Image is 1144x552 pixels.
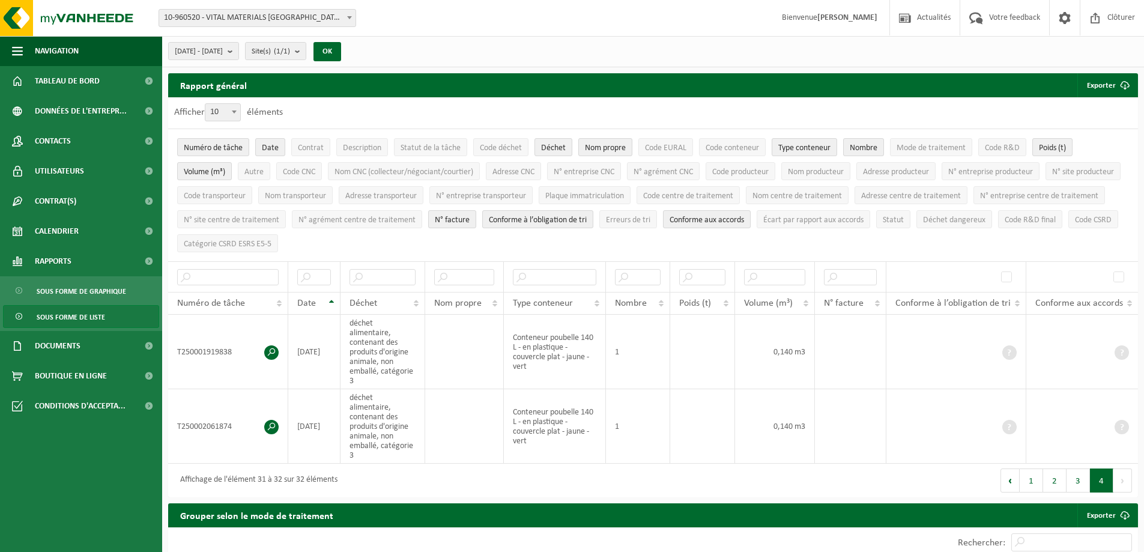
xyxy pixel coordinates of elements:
span: 10 [205,103,241,121]
span: Nom producteur [788,168,844,177]
span: Nombre [850,144,877,153]
button: DéchetDéchet: Activate to sort [534,138,572,156]
span: Poids (t) [679,299,711,308]
span: Site(s) [252,43,290,61]
span: Écart par rapport aux accords [763,216,864,225]
span: Nom transporteur [265,192,326,201]
span: Conforme à l’obligation de tri [489,216,587,225]
span: Erreurs de tri [606,216,650,225]
span: Adresse transporteur [345,192,417,201]
span: Rapports [35,246,71,276]
span: Données de l'entrepr... [35,96,127,126]
span: Boutique en ligne [35,361,107,391]
span: Conditions d'accepta... [35,391,126,421]
button: ContratContrat: Activate to sort [291,138,330,156]
button: Type conteneurType conteneur: Activate to sort [772,138,837,156]
span: Conforme à l’obligation de tri [895,299,1011,308]
button: Code R&D finalCode R&amp;D final: Activate to sort [998,210,1062,228]
span: 10 [205,104,240,121]
td: T250002061874 [168,389,288,464]
span: N° agrément centre de traitement [298,216,416,225]
button: N° entreprise centre de traitementN° entreprise centre de traitement: Activate to sort [973,186,1105,204]
button: Code R&DCode R&amp;D: Activate to sort [978,138,1026,156]
span: Adresse producteur [863,168,929,177]
button: N° agrément CNCN° agrément CNC: Activate to sort [627,162,700,180]
span: N° site producteur [1052,168,1114,177]
span: N° facture [435,216,470,225]
h2: Grouper selon le mode de traitement [168,503,345,527]
button: Déchet dangereux : Activate to sort [916,210,992,228]
span: N° facture [824,299,864,308]
span: Autre [244,168,264,177]
span: Nom CNC (collecteur/négociant/courtier) [334,168,473,177]
span: Déchet [350,299,377,308]
button: 3 [1067,469,1090,493]
button: Mode de traitementMode de traitement: Activate to sort [890,138,972,156]
span: Statut de la tâche [401,144,461,153]
button: Code déchetCode déchet: Activate to sort [473,138,528,156]
button: Adresse centre de traitementAdresse centre de traitement: Activate to sort [855,186,967,204]
button: StatutStatut: Activate to sort [876,210,910,228]
span: Code centre de traitement [643,192,733,201]
span: 10-960520 - VITAL MATERIALS BELGIUM S.A. - TILLY [159,9,356,27]
td: Conteneur poubelle 140 L - en plastique - couvercle plat - jaune - vert [504,389,605,464]
button: N° entreprise producteurN° entreprise producteur: Activate to sort [942,162,1040,180]
button: Conforme aux accords : Activate to sort [663,210,751,228]
span: Volume (m³) [744,299,793,308]
button: Volume (m³)Volume (m³): Activate to sort [177,162,232,180]
strong: [PERSON_NAME] [817,13,877,22]
span: Conforme aux accords [670,216,744,225]
button: Nom propreNom propre: Activate to sort [578,138,632,156]
span: Contrat [298,144,324,153]
button: Code transporteurCode transporteur: Activate to sort [177,186,252,204]
button: Site(s)(1/1) [245,42,306,60]
span: Adresse CNC [492,168,534,177]
span: Numéro de tâche [184,144,243,153]
span: N° entreprise centre de traitement [980,192,1098,201]
span: N° entreprise producteur [948,168,1033,177]
span: Volume (m³) [184,168,225,177]
span: Poids (t) [1039,144,1066,153]
span: Nom propre [434,299,482,308]
span: Code CSRD [1075,216,1112,225]
button: Nom centre de traitementNom centre de traitement: Activate to sort [746,186,849,204]
button: OK [313,42,341,61]
button: Code centre de traitementCode centre de traitement: Activate to sort [637,186,740,204]
h2: Rapport général [168,73,259,97]
button: DescriptionDescription: Activate to sort [336,138,388,156]
button: N° factureN° facture: Activate to sort [428,210,476,228]
button: N° entreprise transporteurN° entreprise transporteur: Activate to sort [429,186,533,204]
td: 0,140 m3 [735,389,815,464]
span: Code R&D final [1005,216,1056,225]
button: NombreNombre: Activate to sort [843,138,884,156]
button: Plaque immatriculationPlaque immatriculation: Activate to sort [539,186,631,204]
span: Code producteur [712,168,769,177]
td: [DATE] [288,389,340,464]
td: déchet alimentaire, contenant des produits d'origine animale, non emballé, catégorie 3 [340,389,425,464]
span: Navigation [35,36,79,66]
span: Adresse centre de traitement [861,192,961,201]
span: Déchet [541,144,566,153]
span: Code conteneur [706,144,759,153]
button: Exporter [1077,73,1137,97]
span: Statut [883,216,904,225]
a: Exporter [1077,503,1137,527]
span: Catégorie CSRD ESRS E5-5 [184,240,271,249]
button: Code CSRDCode CSRD: Activate to sort [1068,210,1118,228]
label: Rechercher: [958,538,1005,548]
button: AutreAutre: Activate to sort [238,162,270,180]
td: 1 [606,315,671,389]
button: N° entreprise CNCN° entreprise CNC: Activate to sort [547,162,621,180]
span: Date [297,299,316,308]
button: 2 [1043,469,1067,493]
button: 4 [1090,469,1113,493]
iframe: chat widget [6,526,201,552]
button: Adresse CNCAdresse CNC: Activate to sort [486,162,541,180]
button: Code CNCCode CNC: Activate to sort [276,162,322,180]
a: Sous forme de graphique [3,279,159,302]
span: Code EURAL [645,144,686,153]
span: Calendrier [35,216,79,246]
button: Statut de la tâcheStatut de la tâche: Activate to sort [394,138,467,156]
button: Poids (t)Poids (t): Activate to sort [1032,138,1073,156]
span: N° entreprise CNC [554,168,614,177]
